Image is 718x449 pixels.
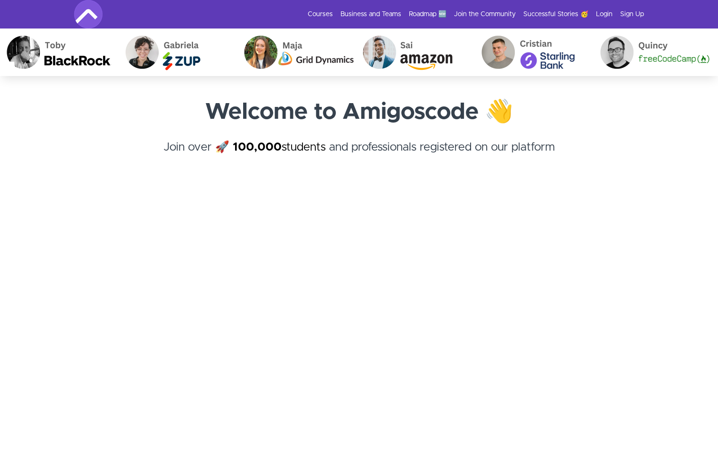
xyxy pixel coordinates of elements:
a: Roadmap 🆕 [409,10,446,19]
strong: Welcome to Amigoscode 👋 [205,101,513,124]
img: Cristian [474,29,593,76]
img: Quincy [593,29,711,76]
img: Gabriela [118,29,236,76]
a: Login [596,10,613,19]
a: Successful Stories 🥳 [523,10,588,19]
a: Join the Community [454,10,516,19]
strong: 100,000 [233,142,282,153]
a: Sign Up [620,10,644,19]
a: 100,000students [233,142,326,153]
img: Maja [236,29,355,76]
a: Business and Teams [340,10,401,19]
img: Sai [355,29,474,76]
a: Courses [308,10,333,19]
h4: Join over 🚀 and professionals registered on our platform [74,139,644,173]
